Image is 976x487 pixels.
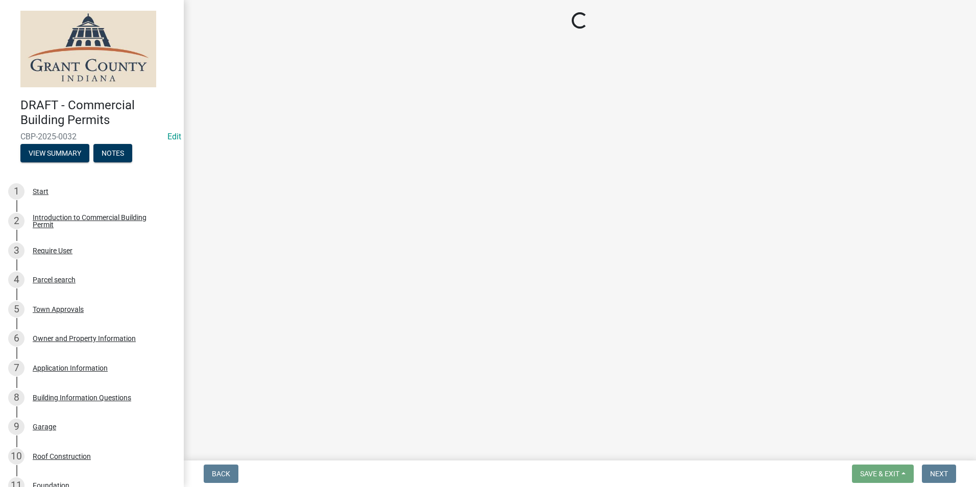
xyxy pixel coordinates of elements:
div: 8 [8,389,25,406]
button: Next [922,465,956,483]
button: View Summary [20,144,89,162]
div: Introduction to Commercial Building Permit [33,214,167,228]
img: Grant County, Indiana [20,11,156,87]
div: 9 [8,419,25,435]
div: Parcel search [33,276,76,283]
span: Back [212,470,230,478]
span: Save & Exit [860,470,899,478]
wm-modal-confirm: Notes [93,150,132,158]
h4: DRAFT - Commercial Building Permits [20,98,176,128]
button: Notes [93,144,132,162]
div: Start [33,188,48,195]
wm-modal-confirm: Summary [20,150,89,158]
div: 5 [8,301,25,318]
div: 1 [8,183,25,200]
div: 6 [8,330,25,347]
button: Save & Exit [852,465,914,483]
div: 3 [8,242,25,259]
wm-modal-confirm: Edit Application Number [167,132,181,141]
span: CBP-2025-0032 [20,132,163,141]
div: Building Information Questions [33,394,131,401]
div: 7 [8,360,25,376]
div: Application Information [33,364,108,372]
a: Edit [167,132,181,141]
div: Require User [33,247,72,254]
span: Next [930,470,948,478]
button: Back [204,465,238,483]
div: Garage [33,423,56,430]
div: 10 [8,448,25,465]
div: Town Approvals [33,306,84,313]
div: Roof Construction [33,453,91,460]
div: 4 [8,272,25,288]
div: Owner and Property Information [33,335,136,342]
div: 2 [8,213,25,229]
